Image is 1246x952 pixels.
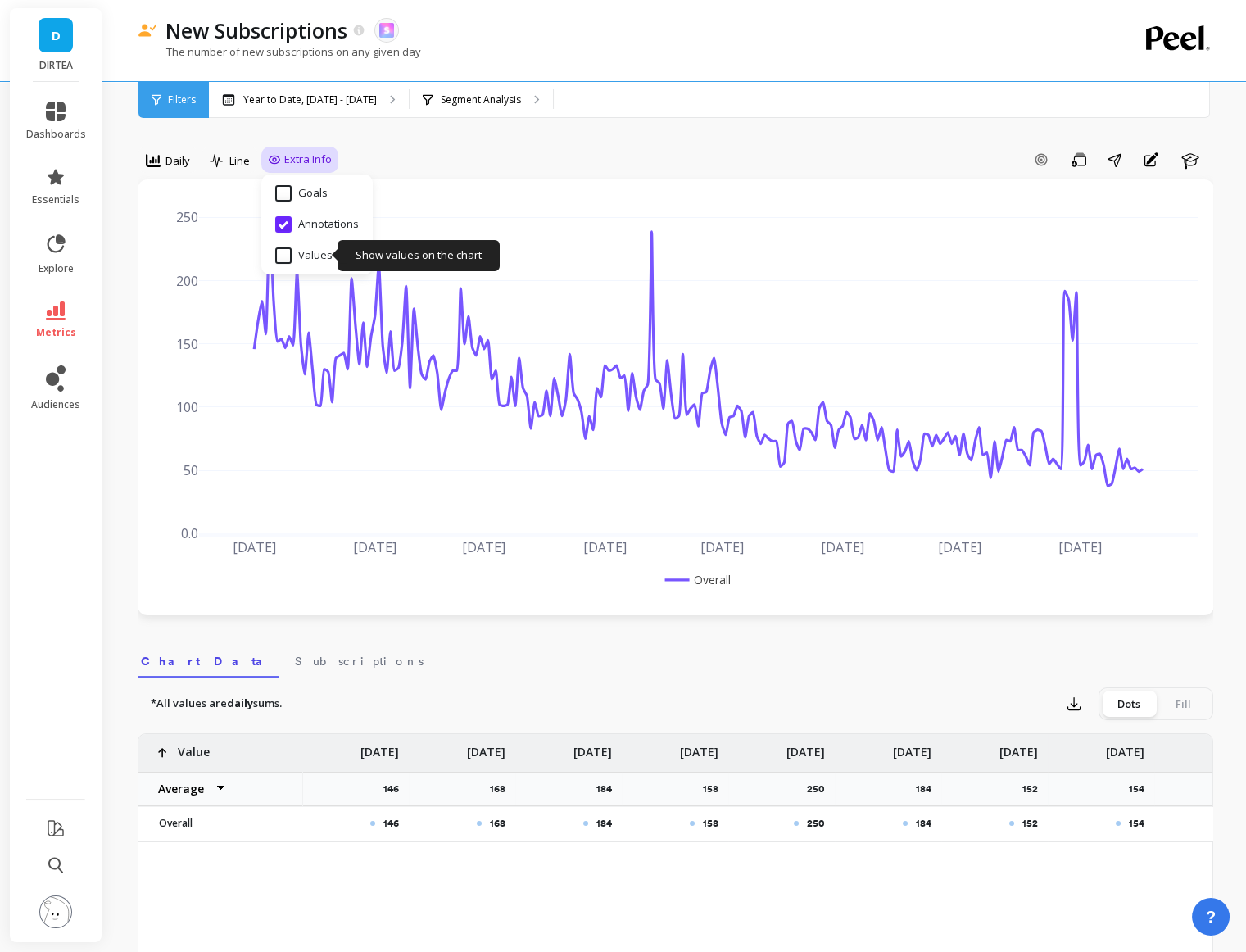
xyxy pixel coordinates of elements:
[151,696,282,712] p: *All values are sums.
[165,153,190,169] span: Daily
[596,782,622,796] p: 184
[999,734,1038,760] p: [DATE]
[490,782,515,796] p: 168
[1156,691,1210,717] div: Fill
[786,734,825,760] p: [DATE]
[441,93,521,107] p: Segment Analysis
[52,26,61,45] span: D
[227,696,253,710] strong: daily
[138,640,1213,678] nav: Tabs
[596,817,612,830] p: 184
[229,153,250,169] span: Line
[178,734,210,760] p: Value
[1022,817,1038,830] p: 152
[31,398,80,411] span: audiences
[26,59,86,72] p: DIRTEA
[379,23,394,38] img: api.skio.svg
[39,895,72,928] img: profile picture
[807,782,835,796] p: 250
[1102,691,1156,717] div: Dots
[26,128,86,141] span: dashboards
[383,782,409,796] p: 146
[1129,817,1144,830] p: 154
[168,93,196,107] span: Filters
[807,817,825,830] p: 250
[383,817,399,830] p: 146
[1022,782,1048,796] p: 152
[703,782,728,796] p: 158
[1192,898,1230,936] button: ?
[36,326,76,339] span: metrics
[1129,782,1154,796] p: 154
[138,44,421,59] p: The number of new subscriptions on any given day
[916,817,931,830] p: 184
[573,734,612,760] p: [DATE]
[141,653,275,669] span: Chart Data
[893,734,931,760] p: [DATE]
[916,782,941,796] p: 184
[490,817,505,830] p: 168
[680,734,718,760] p: [DATE]
[295,653,424,669] span: Subscriptions
[467,734,505,760] p: [DATE]
[703,817,718,830] p: 158
[138,24,157,38] img: header icon
[284,152,332,168] span: Extra Info
[39,262,74,275] span: explore
[32,193,79,206] span: essentials
[243,93,377,107] p: Year to Date, [DATE] - [DATE]
[165,16,347,44] p: New Subscriptions
[360,734,399,760] p: [DATE]
[1206,905,1216,928] span: ?
[149,817,292,830] p: Overall
[1106,734,1144,760] p: [DATE]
